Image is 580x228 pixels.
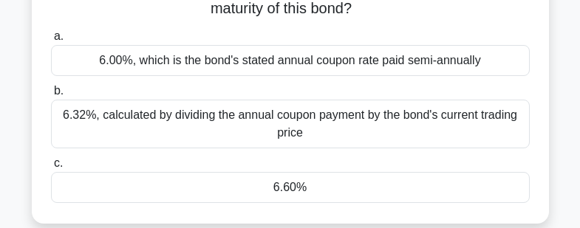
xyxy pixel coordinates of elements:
[51,100,530,148] div: 6.32%, calculated by dividing the annual coupon payment by the bond's current trading price
[54,84,64,97] span: b.
[54,156,63,169] span: c.
[54,30,64,42] span: a.
[51,172,530,203] div: 6.60%
[51,45,530,76] div: 6.00%, which is the bond's stated annual coupon rate paid semi-annually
